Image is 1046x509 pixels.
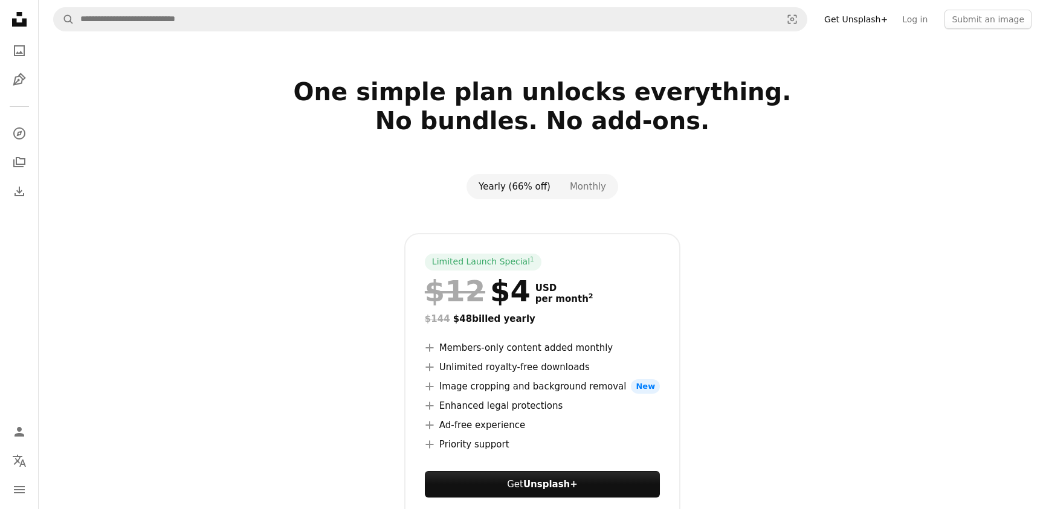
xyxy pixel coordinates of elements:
[778,8,807,31] button: Visual search
[530,255,534,263] sup: 1
[7,420,31,444] a: Log in / Sign up
[895,10,935,29] a: Log in
[7,150,31,174] a: Collections
[425,275,485,307] span: $12
[469,176,560,197] button: Yearly (66% off)
[425,399,660,413] li: Enhanced legal protections
[7,179,31,203] a: Download History
[425,379,660,394] li: Image cropping and background removal
[53,7,807,31] form: Find visuals sitewide
[7,68,31,92] a: Illustrations
[54,8,74,31] button: Search Unsplash
[535,283,593,293] span: USD
[817,10,895,29] a: Get Unsplash+
[523,479,578,490] strong: Unsplash+
[425,418,660,432] li: Ad-free experience
[631,379,660,394] span: New
[425,437,660,452] li: Priority support
[560,176,616,197] button: Monthly
[425,313,450,324] span: $144
[944,10,1031,29] button: Submit an image
[151,77,934,164] h2: One simple plan unlocks everything. No bundles. No add-ons.
[7,7,31,34] a: Home — Unsplash
[425,275,531,307] div: $4
[425,471,660,498] button: GetUnsplash+
[425,360,660,374] li: Unlimited royalty-free downloads
[586,293,596,304] a: 2
[589,292,593,300] sup: 2
[7,478,31,502] button: Menu
[7,121,31,146] a: Explore
[7,39,31,63] a: Photos
[425,254,541,271] div: Limited Launch Special
[425,312,660,326] div: $48 billed yearly
[535,293,593,304] span: per month
[528,256,537,268] a: 1
[425,341,660,355] li: Members-only content added monthly
[7,449,31,473] button: Language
